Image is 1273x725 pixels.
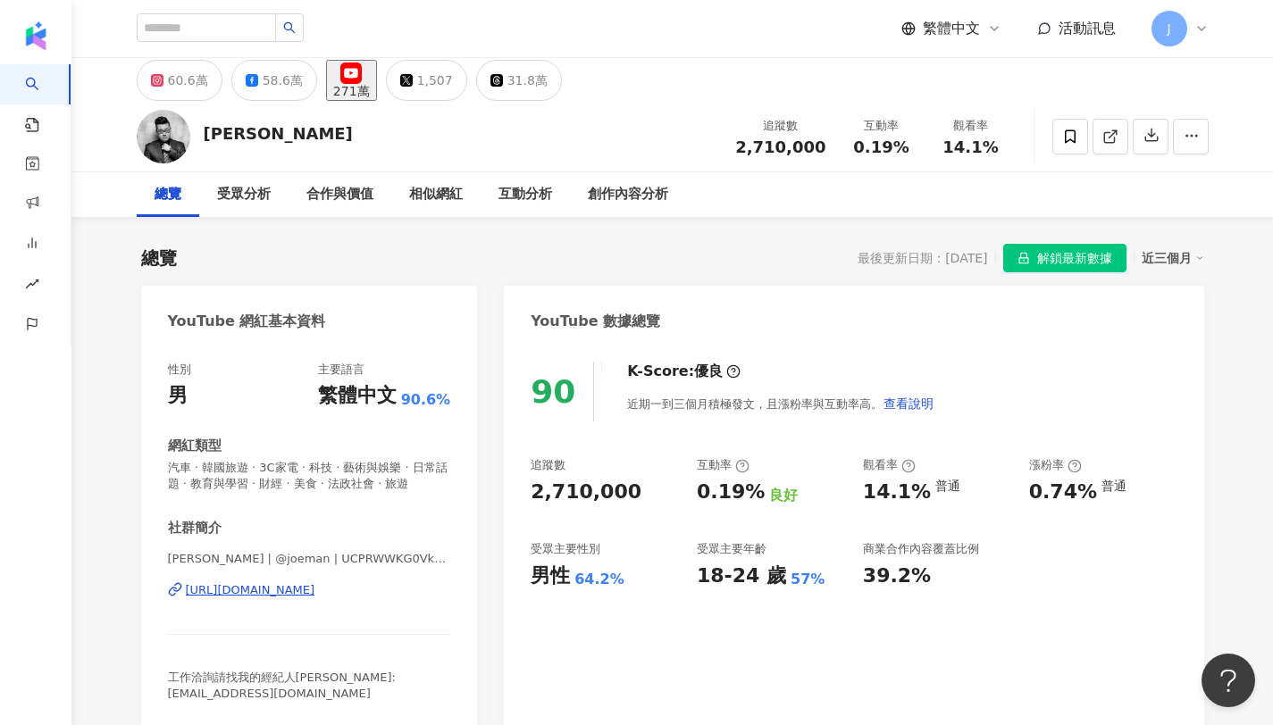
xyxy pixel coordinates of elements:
div: 271萬 [333,84,370,98]
span: 汽車 · 韓國旅遊 · 3C家電 · 科技 · 藝術與娛樂 · 日常話題 · 教育與學習 · 財經 · 美食 · 法政社會 · 旅遊 [168,460,451,492]
div: 追蹤數 [735,117,825,135]
div: 受眾分析 [217,184,271,205]
button: 58.6萬 [231,60,317,101]
button: 1,507 [386,60,467,101]
div: 繁體中文 [318,382,397,410]
img: KOL Avatar [137,110,190,163]
div: 漲粉率 [1029,457,1082,473]
div: 近期一到三個月積極發文，且漲粉率與互動率高。 [627,386,934,421]
div: 總覽 [141,246,177,271]
div: 0.74% [1029,479,1097,506]
div: 近三個月 [1142,246,1204,270]
span: 2,710,000 [735,137,825,156]
span: 工作洽詢請找我的經紀人[PERSON_NAME]: [EMAIL_ADDRESS][DOMAIN_NAME] [168,671,396,700]
img: logo icon [21,21,50,50]
span: search [283,21,296,34]
div: 2,710,000 [531,479,641,506]
div: 合作與價值 [306,184,373,205]
div: 最後更新日期：[DATE] [858,251,987,265]
div: 互動率 [848,117,916,135]
div: 優良 [694,362,723,381]
div: 主要語言 [318,362,364,378]
div: K-Score : [627,362,741,381]
div: 男 [168,382,188,410]
span: 解鎖最新數據 [1037,245,1112,273]
button: 31.8萬 [476,60,562,101]
div: 觀看率 [863,457,916,473]
div: 男性 [531,562,570,590]
div: [URL][DOMAIN_NAME] [186,582,315,598]
div: 商業合作內容覆蓋比例 [863,541,979,557]
iframe: Help Scout Beacon - Open [1202,654,1255,707]
div: 58.6萬 [263,68,303,93]
span: [PERSON_NAME] | @joeman | UCPRWWKG0VkBA0Pqa4Jr5j0Q [168,551,451,567]
span: 90.6% [401,390,451,410]
div: 創作內容分析 [588,184,668,205]
div: 普通 [1101,479,1126,493]
div: 追蹤數 [531,457,565,473]
button: 271萬 [326,60,377,101]
span: 繁體中文 [923,19,980,38]
div: 良好 [769,486,798,505]
span: 活動訊息 [1059,20,1116,37]
button: 查看說明 [883,386,934,421]
div: 受眾主要性別 [531,541,600,557]
span: 0.19% [853,138,909,156]
button: 解鎖最新數據 [1003,244,1126,272]
span: rise [25,266,39,306]
div: 31.8萬 [507,68,548,93]
div: 90 [531,373,575,410]
div: 39.2% [863,562,931,590]
a: [URL][DOMAIN_NAME] [168,582,451,598]
div: 57% [791,570,825,589]
div: 網紅類型 [168,437,222,455]
div: [PERSON_NAME] [204,122,353,145]
div: 互動率 [697,457,750,473]
div: 普通 [935,479,960,493]
div: YouTube 數據總覽 [531,312,660,331]
div: 社群簡介 [168,519,222,537]
div: 0.19% [697,479,765,506]
div: 64.2% [574,570,624,589]
a: search [25,64,61,134]
span: J [1167,19,1170,38]
div: 14.1% [863,479,931,506]
div: 60.6萬 [168,68,208,93]
span: 14.1% [942,138,998,156]
div: 性別 [168,362,191,378]
div: 1,507 [417,68,453,93]
span: 查看說明 [884,396,934,411]
div: 觀看率 [937,117,1005,135]
div: YouTube 網紅基本資料 [168,312,326,331]
div: 互動分析 [498,184,552,205]
div: 受眾主要年齡 [697,541,766,557]
span: lock [1018,252,1030,264]
button: 60.6萬 [137,60,222,101]
div: 18-24 歲 [697,562,786,590]
div: 總覽 [155,184,181,205]
div: 相似網紅 [409,184,463,205]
